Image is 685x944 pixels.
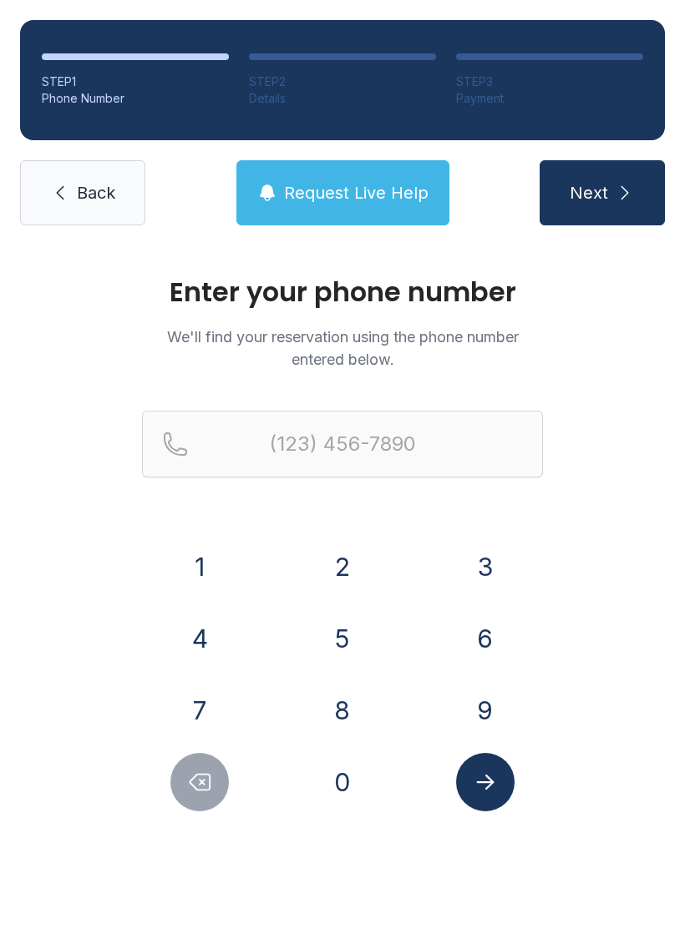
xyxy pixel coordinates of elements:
[170,681,229,740] button: 7
[284,181,429,204] span: Request Live Help
[42,73,229,90] div: STEP 1
[313,609,372,668] button: 5
[77,181,115,204] span: Back
[170,609,229,668] button: 4
[313,538,372,596] button: 2
[142,279,543,305] h1: Enter your phone number
[456,681,515,740] button: 9
[42,90,229,107] div: Phone Number
[456,538,515,596] button: 3
[456,753,515,811] button: Submit lookup form
[570,181,608,204] span: Next
[170,538,229,596] button: 1
[456,90,643,107] div: Payment
[313,753,372,811] button: 0
[249,90,436,107] div: Details
[456,609,515,668] button: 6
[170,753,229,811] button: Delete number
[456,73,643,90] div: STEP 3
[313,681,372,740] button: 8
[142,411,543,477] input: Reservation phone number
[249,73,436,90] div: STEP 2
[142,326,543,371] p: We'll find your reservation using the phone number entered below.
